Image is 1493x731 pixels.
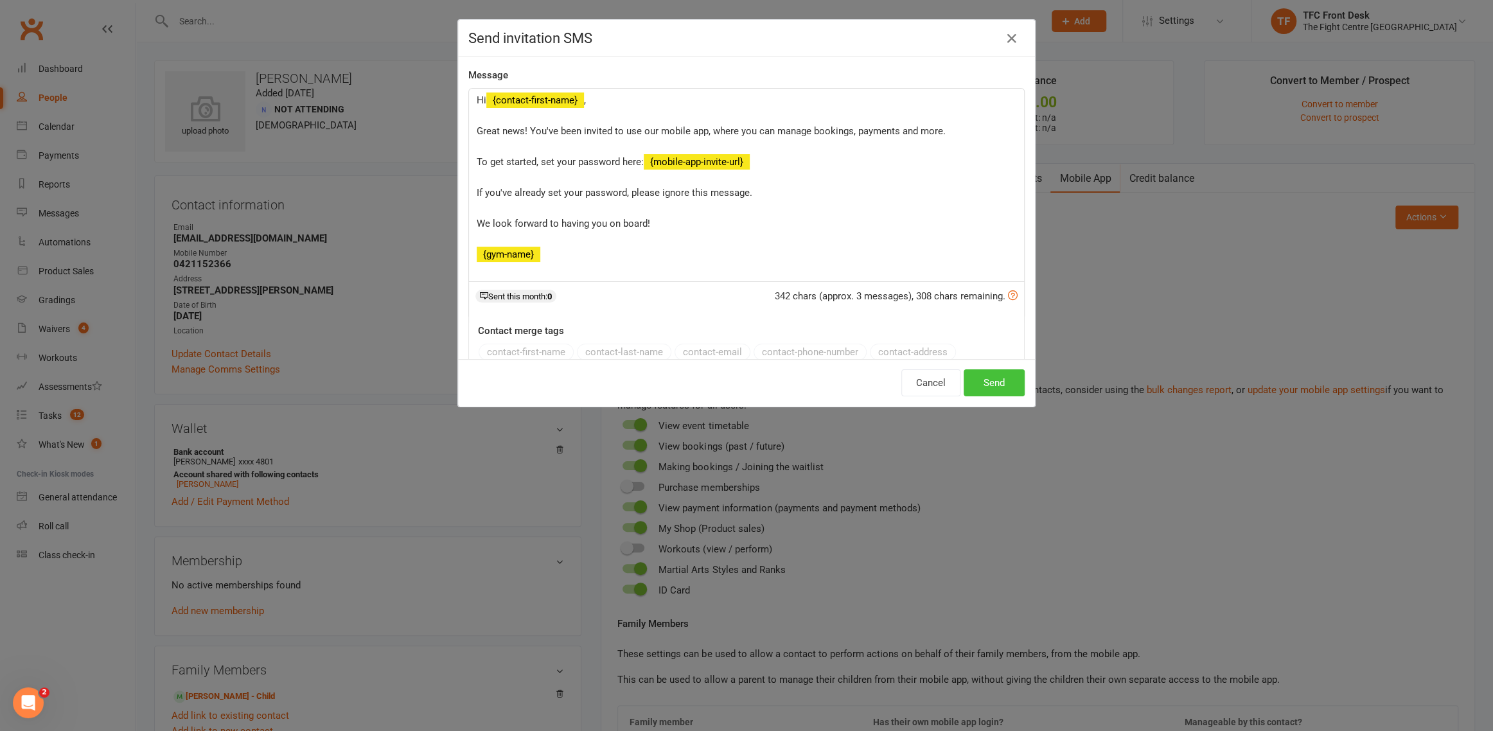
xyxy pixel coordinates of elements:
[468,67,508,83] label: Message
[477,218,650,229] span: We look forward to having you on board!
[468,30,1025,46] h4: Send invitation SMS
[477,156,644,168] span: To get started, set your password here:
[13,687,44,718] iframe: Intercom live chat
[478,323,564,339] label: Contact merge tags
[775,288,1018,304] div: 342 chars (approx. 3 messages), 308 chars remaining.
[475,290,556,303] div: Sent this month:
[547,292,552,301] strong: 0
[477,125,946,137] span: Great news! You've been invited to use our mobile app, where you can manage bookings, payments an...
[39,687,49,698] span: 2
[964,369,1025,396] button: Send
[584,94,586,106] span: ,
[901,369,960,396] button: Cancel
[1002,28,1022,49] button: Close
[477,94,486,106] span: Hi
[477,187,752,198] span: If you've already set your password, please ignore this message.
